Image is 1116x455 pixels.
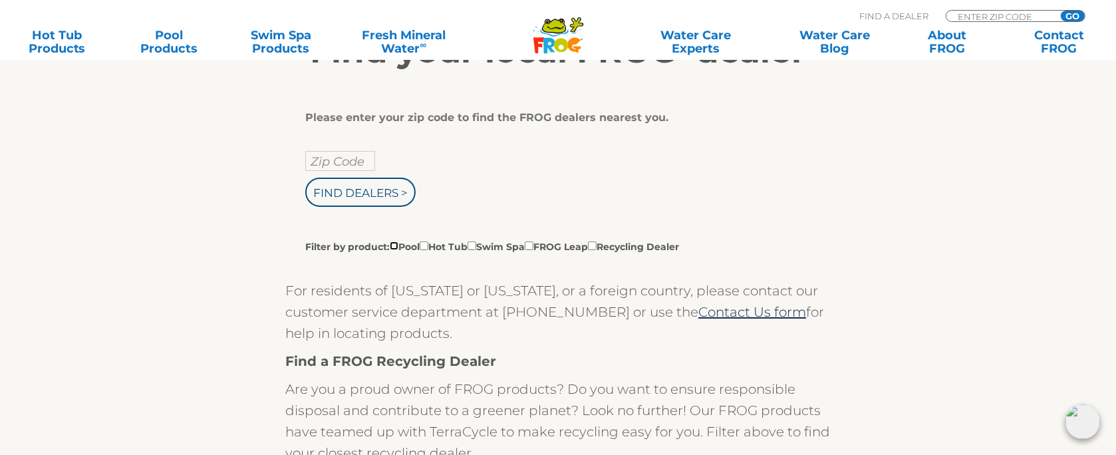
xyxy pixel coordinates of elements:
input: Find Dealers > [305,178,416,207]
input: Filter by product:PoolHot TubSwim SpaFROG LeapRecycling Dealer [525,241,533,250]
a: Water CareBlog [791,29,879,55]
img: openIcon [1065,404,1100,439]
div: Please enter your zip code to find the FROG dealers nearest you. [305,111,801,124]
p: For residents of [US_STATE] or [US_STATE], or a foreign country, please contact our customer serv... [285,280,831,344]
a: Swim SpaProducts [237,29,325,55]
input: Filter by product:PoolHot TubSwim SpaFROG LeapRecycling Dealer [468,241,476,250]
input: Filter by product:PoolHot TubSwim SpaFROG LeapRecycling Dealer [390,241,398,250]
a: Fresh MineralWater∞ [349,29,458,55]
label: Filter by product: Pool Hot Tub Swim Spa FROG Leap Recycling Dealer [305,239,679,253]
input: Filter by product:PoolHot TubSwim SpaFROG LeapRecycling Dealer [420,241,428,250]
input: Zip Code Form [956,11,1046,22]
input: Filter by product:PoolHot TubSwim SpaFROG LeapRecycling Dealer [588,241,597,250]
p: Find A Dealer [859,10,928,22]
sup: ∞ [420,39,426,50]
a: Hot TubProducts [13,29,100,55]
a: AboutFROG [903,29,990,55]
input: GO [1061,11,1085,21]
a: PoolProducts [125,29,212,55]
a: Water CareExperts [625,29,767,55]
strong: Find a FROG Recycling Dealer [285,353,496,369]
a: Contact Us form [698,304,806,320]
a: ContactFROG [1016,29,1103,55]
